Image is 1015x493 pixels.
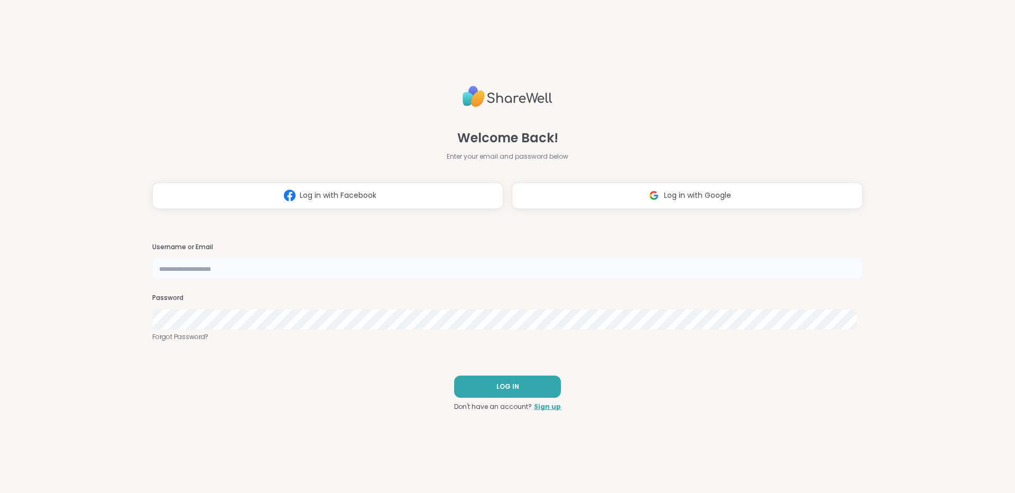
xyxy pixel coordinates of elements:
[496,382,519,391] span: LOG IN
[512,182,863,209] button: Log in with Google
[457,129,558,148] span: Welcome Back!
[534,402,561,412] a: Sign up
[664,190,731,201] span: Log in with Google
[152,332,863,342] a: Forgot Password?
[447,152,568,161] span: Enter your email and password below
[300,190,376,201] span: Log in with Facebook
[454,376,561,398] button: LOG IN
[152,294,863,303] h3: Password
[644,186,664,205] img: ShareWell Logomark
[152,182,503,209] button: Log in with Facebook
[152,243,863,252] h3: Username or Email
[463,81,552,112] img: ShareWell Logo
[280,186,300,205] img: ShareWell Logomark
[454,402,532,412] span: Don't have an account?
